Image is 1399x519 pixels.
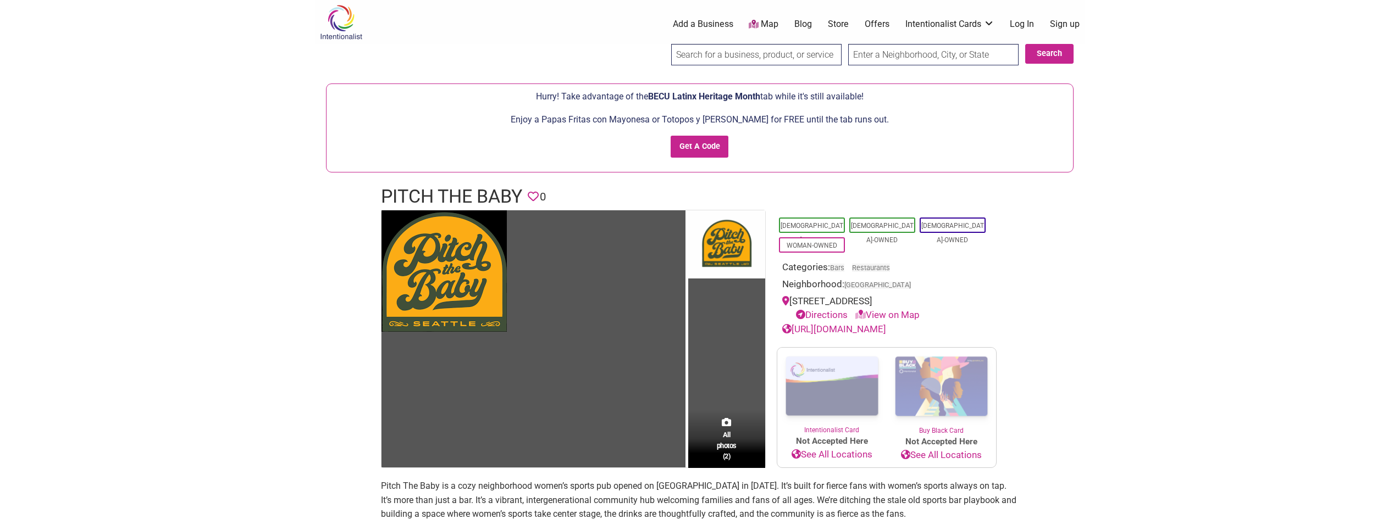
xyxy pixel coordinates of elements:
span: Not Accepted Here [887,436,996,448]
span: BECU Latinx Heritage Month [648,91,760,102]
a: Log In [1010,18,1034,30]
div: [STREET_ADDRESS] [782,294,991,322]
span: [GEOGRAPHIC_DATA] [844,282,911,289]
a: Add a Business [673,18,733,30]
img: Intentionalist [315,4,367,40]
a: Offers [865,18,889,30]
a: [URL][DOMAIN_NAME] [782,323,886,334]
a: [DEMOGRAPHIC_DATA]-Owned [851,222,914,244]
span: Not Accepted Here [777,435,887,448]
input: Enter a Neighborhood, City, or State [848,44,1019,65]
a: Store [828,18,849,30]
input: Search for a business, product, or service [671,44,842,65]
a: See All Locations [887,448,996,462]
a: Sign up [1050,18,1080,30]
a: Bars [830,264,844,272]
a: Map [749,18,778,31]
a: View on Map [855,309,920,320]
a: [DEMOGRAPHIC_DATA]-Owned [921,222,984,244]
a: Restaurants [852,264,890,272]
img: Buy Black Card [887,348,996,426]
button: Search [1025,44,1074,64]
a: Woman-Owned [787,242,837,249]
span: 0 [540,188,546,205]
p: Enjoy a Papas Fritas con Mayonesa or Totopos y [PERSON_NAME] for FREE until the tab runs out. [332,113,1068,127]
a: Intentionalist Card [777,348,887,435]
h1: Pitch The Baby [381,183,522,210]
span: All photos (2) [717,429,737,461]
a: See All Locations [777,448,887,462]
img: Pitch the Baby [381,210,507,332]
a: Blog [794,18,812,30]
div: Categories: [782,260,991,277]
div: Neighborhood: [782,277,991,294]
a: [DEMOGRAPHIC_DATA]-Owned [781,222,843,244]
a: Buy Black Card [887,348,996,436]
p: Hurry! Take advantage of the tab while it's still available! [332,90,1068,104]
a: Intentionalist Cards [905,18,994,30]
img: Intentionalist Card [777,348,887,425]
a: Directions [796,309,848,320]
input: Get A Code [671,136,728,158]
